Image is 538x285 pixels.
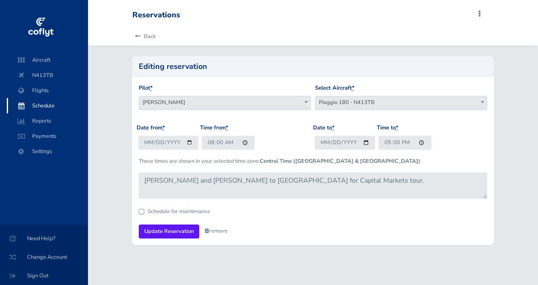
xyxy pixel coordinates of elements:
[10,249,78,265] span: Change Account
[132,27,156,46] a: Back
[15,129,80,144] span: Payments
[132,11,180,20] div: Reservations
[27,15,55,40] img: coflyt logo
[139,173,488,199] textarea: [PERSON_NAME] and [PERSON_NAME] to [GEOGRAPHIC_DATA] for Capital Markets tour.
[226,124,228,132] abbr: required
[139,157,488,165] p: These times are shown in your selected time zone:
[316,96,487,108] span: Piaggio 180 - N413TB
[313,123,335,132] label: Date to
[10,231,78,246] span: Need Help?
[15,83,80,98] span: Flights
[15,113,80,129] span: Reports
[137,123,165,132] label: Date from
[332,124,335,132] abbr: required
[260,157,420,165] b: Central Time ([GEOGRAPHIC_DATA] & [GEOGRAPHIC_DATA])
[139,63,488,70] h2: Editing reservation
[139,96,310,108] span: Candace Martinez
[377,123,398,132] label: Time to
[15,68,80,83] span: N413TB
[139,84,153,93] label: Pilot
[15,98,80,113] span: Schedule
[148,209,210,214] label: Schedule for maintenance
[150,84,153,92] abbr: required
[352,84,354,92] abbr: required
[15,52,80,68] span: Aircraft
[139,96,311,110] span: Candace Martinez
[205,227,228,235] a: remove
[200,123,228,132] label: Time from
[315,84,354,93] label: Select Aircraft
[10,268,78,283] span: Sign Out
[315,96,487,110] span: Piaggio 180 - N413TB
[15,144,80,159] span: Settings
[396,124,398,132] abbr: required
[162,124,165,132] abbr: required
[139,225,199,238] input: Update Reservation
